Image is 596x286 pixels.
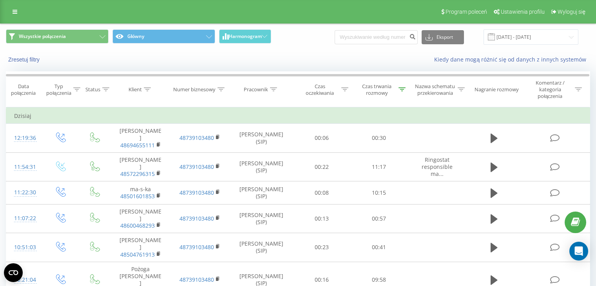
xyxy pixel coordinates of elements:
[422,156,453,177] span: Ringostat responsible ma...
[350,124,407,153] td: 00:30
[293,181,350,204] td: 00:08
[111,233,170,262] td: [PERSON_NAME]
[350,181,407,204] td: 10:15
[350,152,407,181] td: 11:17
[6,56,43,63] button: Zresetuj filtry
[46,83,71,96] div: Typ połączenia
[179,276,214,283] a: 48739103480
[120,141,155,149] a: 48694655111
[120,222,155,229] a: 48600468293
[111,152,170,181] td: [PERSON_NAME]
[85,86,100,93] div: Status
[219,29,271,43] button: Harmonogram
[475,86,519,93] div: Nagranie rozmowy
[112,29,215,43] button: Główny
[14,185,35,200] div: 11:22:30
[350,204,407,233] td: 00:57
[111,124,170,153] td: [PERSON_NAME]
[120,170,155,177] a: 48572296315
[111,204,170,233] td: [PERSON_NAME]
[120,251,155,258] a: 48504761913
[173,86,216,93] div: Numer biznesowy
[293,233,350,262] td: 00:23
[6,83,40,96] div: Data połączenia
[129,86,142,93] div: Klient
[357,83,397,96] div: Czas trwania rozmowy
[501,9,545,15] span: Ustawienia profilu
[230,152,293,181] td: [PERSON_NAME] (SIP)
[558,9,585,15] span: Wyloguj się
[350,233,407,262] td: 00:41
[422,30,464,44] button: Eksport
[415,83,456,96] div: Nazwa schematu przekierowania
[179,163,214,170] a: 48739103480
[527,80,573,100] div: Komentarz / kategoria połączenia
[14,130,35,146] div: 12:19:36
[179,189,214,196] a: 48739103480
[335,30,418,44] input: Wyszukiwanie według numeru
[179,215,214,222] a: 48739103480
[230,233,293,262] td: [PERSON_NAME] (SIP)
[120,192,155,200] a: 48501601853
[229,34,262,39] span: Harmonogram
[230,204,293,233] td: [PERSON_NAME] (SIP)
[4,263,23,282] button: Open CMP widget
[301,83,340,96] div: Czas oczekiwania
[6,29,109,43] button: Wszystkie połączenia
[230,124,293,153] td: [PERSON_NAME] (SIP)
[179,134,214,141] a: 48739103480
[6,108,590,124] td: Dzisiaj
[14,240,35,255] div: 10:51:03
[244,86,268,93] div: Pracownik
[14,159,35,175] div: 11:54:31
[230,181,293,204] td: [PERSON_NAME] (SIP)
[293,152,350,181] td: 00:22
[14,211,35,226] div: 11:07:22
[179,243,214,251] a: 48739103480
[446,9,487,15] span: Program poleceń
[19,33,66,40] span: Wszystkie połączenia
[434,56,590,63] a: Kiedy dane mogą różnić się od danych z innych systemów
[293,204,350,233] td: 00:13
[111,181,170,204] td: ma-s-ka
[293,124,350,153] td: 00:06
[569,242,588,261] div: Open Intercom Messenger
